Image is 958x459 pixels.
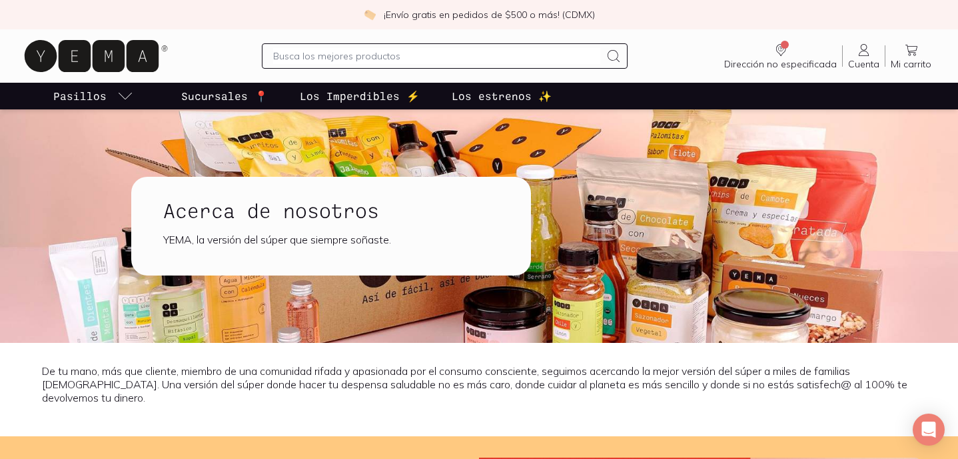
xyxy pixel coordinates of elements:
div: YEMA, la versión del súper que siempre soñaste. [163,233,499,246]
input: Busca los mejores productos [273,48,601,64]
a: pasillo-todos-link [51,83,136,109]
a: Cuenta [843,42,885,70]
p: De tu mano, más que cliente, miembro de una comunidad rifada y apasionada por el consumo conscien... [42,364,916,404]
span: Cuenta [848,58,879,70]
a: Los Imperdibles ⚡️ [297,83,422,109]
span: Dirección no especificada [724,58,837,70]
div: Open Intercom Messenger [913,414,945,446]
p: Pasillos [53,88,107,104]
a: Mi carrito [885,42,937,70]
img: check [364,9,376,21]
span: Mi carrito [891,58,931,70]
a: Dirección no especificada [719,42,842,70]
p: Los estrenos ✨ [452,88,552,104]
p: Los Imperdibles ⚡️ [300,88,420,104]
h1: Acerca de nosotros [163,198,499,222]
a: Sucursales 📍 [179,83,270,109]
p: Sucursales 📍 [181,88,268,104]
p: ¡Envío gratis en pedidos de $500 o más! (CDMX) [384,8,595,21]
a: Acerca de nosotrosYEMA, la versión del súper que siempre soñaste. [131,177,574,276]
a: Los estrenos ✨ [449,83,554,109]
